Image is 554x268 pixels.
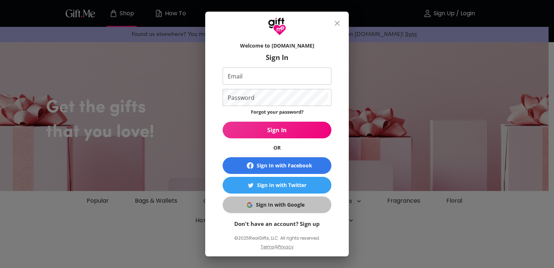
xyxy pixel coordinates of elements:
[223,157,331,174] button: Sign In with Facebook
[256,201,305,209] div: Sign In with Google
[268,17,286,36] img: GiftMe Logo
[223,42,331,49] h6: Welcome to [DOMAIN_NAME]
[278,244,294,250] a: Privacy
[223,122,331,138] button: Sign In
[223,126,331,134] span: Sign In
[257,162,312,170] div: Sign In with Facebook
[223,177,331,194] button: Sign In with TwitterSign In with Twitter
[223,144,331,151] h6: OR
[223,53,331,62] h6: Sign In
[248,183,253,188] img: Sign In with Twitter
[274,243,278,257] p: &
[261,244,274,250] a: Terms
[328,15,346,32] button: close
[257,181,306,189] div: Sign In with Twitter
[223,234,331,243] p: © 2025 RealGifts, LLC. All rights reserved.
[247,202,252,208] img: Sign In with Google
[234,220,320,227] a: Don't have an account? Sign up
[223,196,331,213] button: Sign In with GoogleSign In with Google
[251,109,303,115] a: Forgot your password?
